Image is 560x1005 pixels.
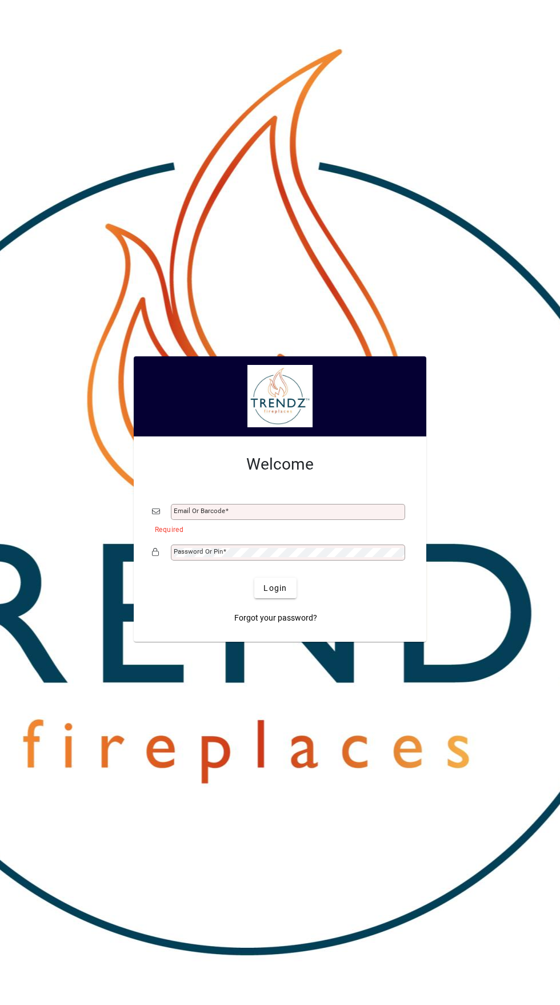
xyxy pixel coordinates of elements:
a: Forgot your password? [230,607,322,628]
span: Forgot your password? [234,612,317,624]
mat-label: Email or Barcode [174,507,225,515]
mat-error: Required [155,523,399,535]
h2: Welcome [152,455,408,474]
button: Login [254,578,296,598]
span: Login [263,582,287,594]
mat-label: Password or Pin [174,547,223,555]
